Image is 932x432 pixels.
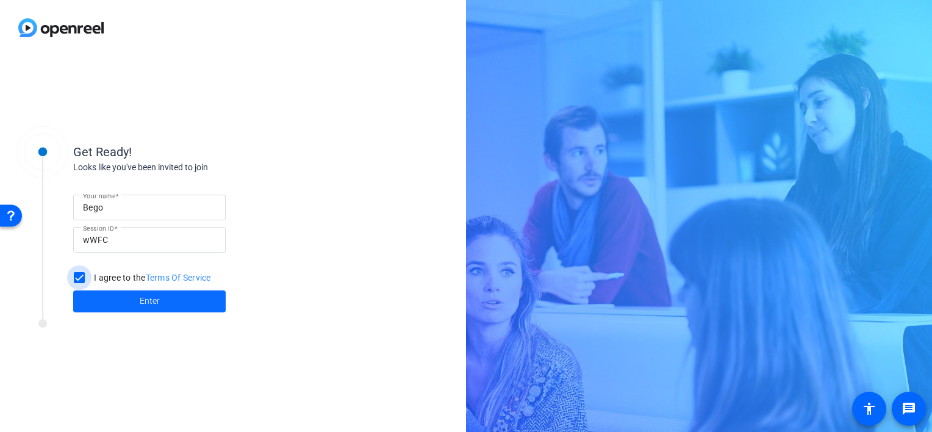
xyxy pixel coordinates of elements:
mat-label: Your name [83,192,115,200]
mat-label: Session ID [83,225,114,232]
button: Enter [73,290,226,312]
span: Enter [140,295,160,308]
a: Terms Of Service [146,273,211,283]
mat-icon: accessibility [862,401,876,416]
div: Looks like you've been invited to join [73,161,317,174]
div: Get Ready! [73,143,317,161]
label: I agree to the [91,272,211,284]
mat-icon: message [902,401,916,416]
